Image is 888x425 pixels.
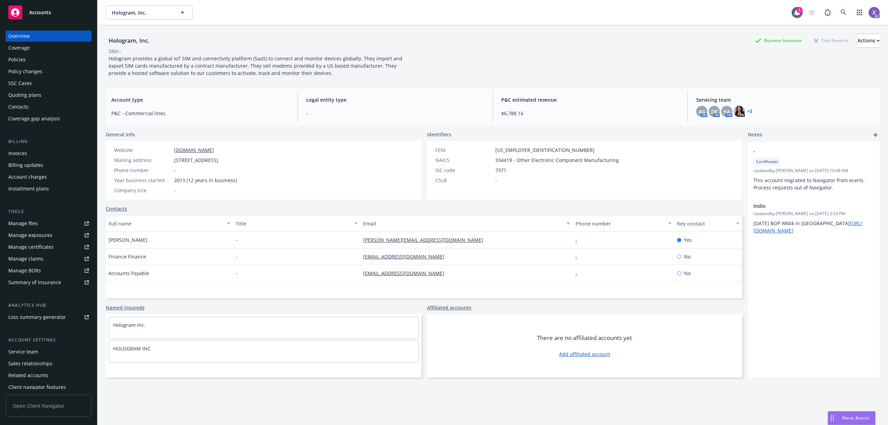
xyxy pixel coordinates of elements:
[8,101,28,112] div: Contacts
[495,177,497,184] span: -
[753,147,856,155] span: -
[821,6,835,19] a: Report a Bug
[723,108,730,115] span: HA
[869,7,880,18] img: photo
[106,131,135,138] span: General info
[6,230,92,241] a: Manage exposures
[8,54,26,65] div: Policies
[575,220,664,227] div: Phone number
[6,78,92,89] a: SSC Cases
[106,304,145,311] a: Named insureds
[6,370,92,381] a: Related accounts
[711,108,718,115] span: DK
[684,236,692,244] span: Yes
[6,312,92,323] a: Loss summary generator
[575,253,583,260] a: -
[501,110,679,117] span: $6,788.16
[174,177,237,184] span: 2013 (12 years in business)
[6,218,92,229] a: Manage files
[8,358,52,369] div: Sales relationships
[6,101,92,112] a: Contacts
[748,142,880,197] div: -CertificatesUpdatedby [PERSON_NAME] on [DATE] 10:08 AMThis account migrated to Navigator from ec...
[753,211,874,217] span: Updated by [PERSON_NAME] on [DATE] 2:53 PM
[8,183,49,194] div: Installment plans
[6,208,92,215] div: Tools
[306,110,484,117] span: -
[236,270,238,277] span: -
[6,277,92,288] a: Summary of insurance
[748,131,762,139] span: Notes
[8,160,43,171] div: Billing updates
[748,109,752,113] a: +2
[236,253,238,260] span: -
[8,171,47,182] div: Account charges
[363,220,562,227] div: Email
[6,160,92,171] a: Billing updates
[684,253,691,260] span: No
[495,146,595,154] span: [US_EMPLOYER_IDENTIFICATION_NUMBER]
[8,230,52,241] div: Manage exposures
[114,177,171,184] div: Year business started
[8,148,27,159] div: Invoices
[842,415,870,421] span: Nova Assist
[109,220,223,227] div: Full name
[114,187,171,194] div: Company size
[501,96,679,103] span: P&C estimated revenue
[8,253,43,264] div: Manage claims
[435,177,493,184] div: CSLB
[109,270,149,277] span: Accounts Payable
[6,382,92,393] a: Client navigator features
[6,90,92,101] a: Quoting plans
[6,3,92,22] a: Accounts
[677,220,732,227] div: Key contact
[233,215,360,232] button: Title
[6,241,92,253] a: Manage certificates
[6,148,92,159] a: Invoices
[6,302,92,309] div: Analytics hub
[734,106,745,117] img: photo
[753,168,874,174] span: Updated by [PERSON_NAME] on [DATE] 10:08 AM
[753,220,862,234] span: [DATE] BOP Wkbk in [GEOGRAPHIC_DATA]
[174,167,176,174] span: -
[805,6,819,19] a: Start snowing
[8,346,38,357] div: Service team
[6,42,92,53] a: Coverage
[753,202,856,210] span: Indio
[575,270,583,277] a: -
[106,205,127,212] a: Contacts
[684,270,691,277] span: No
[427,131,451,138] span: Identifiers
[435,167,493,174] div: SIC code
[174,187,176,194] span: -
[114,167,171,174] div: Phone number
[8,265,41,276] div: Manage BORs
[114,146,171,154] div: Website
[363,253,450,260] a: [EMAIL_ADDRESS][DOMAIN_NAME]
[837,6,851,19] a: Search
[236,220,350,227] div: Title
[6,265,92,276] a: Manage BORs
[828,411,876,425] button: Nova Assist
[6,171,92,182] a: Account charges
[871,131,880,139] a: add
[106,215,233,232] button: Full name
[537,334,632,342] span: There are no affiliated accounts yet
[8,113,60,124] div: Coverage gap analysis
[559,350,610,358] a: Add affiliated account
[6,54,92,65] a: Policies
[753,177,866,191] span: This account migrated to Navigator from ecerts. Process requests out of Navigator.
[6,395,92,417] span: Open Client Navigator
[8,370,48,381] div: Related accounts
[111,96,289,103] span: Account type
[6,66,92,77] a: Policy changes
[6,358,92,369] a: Sales relationships
[236,236,238,244] span: -
[699,108,705,115] span: AG
[8,31,30,42] div: Overview
[6,346,92,357] a: Service team
[8,277,61,288] div: Summary of insurance
[363,237,489,243] a: [PERSON_NAME][EMAIL_ADDRESS][DOMAIN_NAME]
[573,215,675,232] button: Phone number
[6,31,92,42] a: Overview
